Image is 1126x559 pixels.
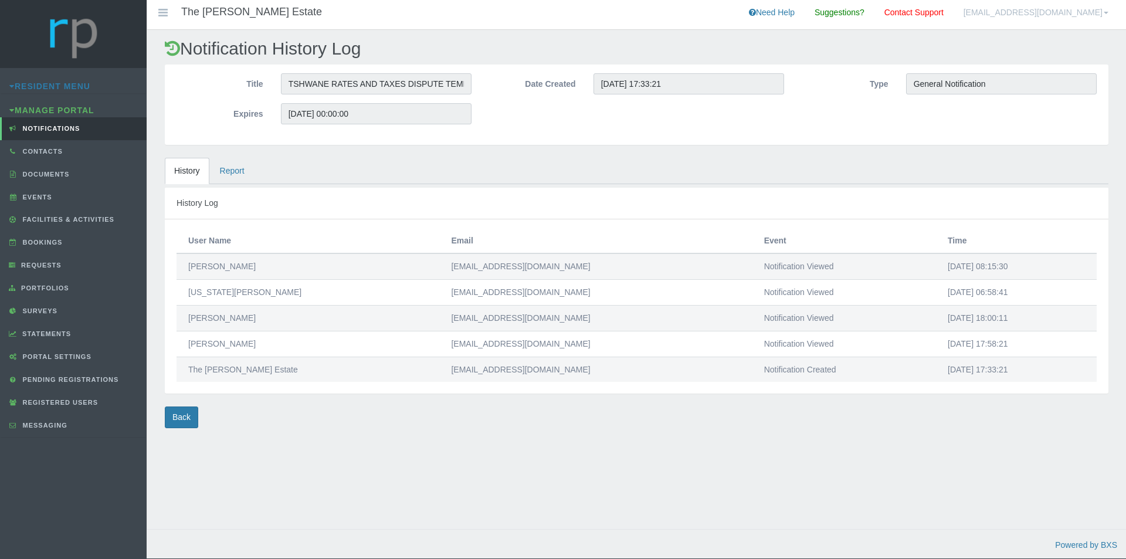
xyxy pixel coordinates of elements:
[752,280,936,306] td: Notification Viewed
[439,305,752,331] td: [EMAIL_ADDRESS][DOMAIN_NAME]
[9,82,90,91] a: Resident Menu
[20,422,67,429] span: Messaging
[752,331,936,357] td: Notification Viewed
[793,73,897,91] label: Type
[18,284,69,292] span: Portfolios
[439,331,752,357] td: [EMAIL_ADDRESS][DOMAIN_NAME]
[451,236,473,245] span: Email
[181,6,322,18] h4: The [PERSON_NAME] Estate
[165,188,1108,219] div: History Log
[211,158,254,184] a: Report
[936,305,1097,331] td: [DATE] 18:00:11
[439,253,752,279] td: [EMAIL_ADDRESS][DOMAIN_NAME]
[165,406,198,428] a: Back
[20,194,52,201] span: Events
[20,307,57,314] span: Surveys
[764,236,786,245] span: Event
[1055,540,1117,550] a: Powered by BXS
[936,280,1097,306] td: [DATE] 06:58:41
[168,103,272,121] label: Expires
[177,305,439,331] td: [PERSON_NAME]
[752,305,936,331] td: Notification Viewed
[177,357,439,382] td: The [PERSON_NAME] Estate
[20,125,80,132] span: Notifications
[19,330,71,337] span: Statements
[18,262,62,269] span: Requests
[439,280,752,306] td: [EMAIL_ADDRESS][DOMAIN_NAME]
[165,158,209,184] a: History
[9,106,94,115] a: Manage Portal
[177,253,439,279] td: [PERSON_NAME]
[948,236,966,245] span: Time
[177,331,439,357] td: [PERSON_NAME]
[20,216,114,223] span: Facilities & Activities
[177,280,439,306] td: [US_STATE][PERSON_NAME]
[20,399,98,406] span: Registered Users
[439,357,752,382] td: [EMAIL_ADDRESS][DOMAIN_NAME]
[936,357,1097,382] td: [DATE] 17:33:21
[752,253,936,279] td: Notification Viewed
[936,253,1097,279] td: [DATE] 08:15:30
[168,73,272,91] label: Title
[936,331,1097,357] td: [DATE] 17:58:21
[20,239,63,246] span: Bookings
[752,357,936,382] td: Notification Created
[20,171,70,178] span: Documents
[20,353,91,360] span: Portal Settings
[188,236,231,245] span: User Name
[165,39,1108,58] h2: Notification History Log
[20,148,63,155] span: Contacts
[20,376,119,383] span: Pending Registrations
[480,73,585,91] label: Date Created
